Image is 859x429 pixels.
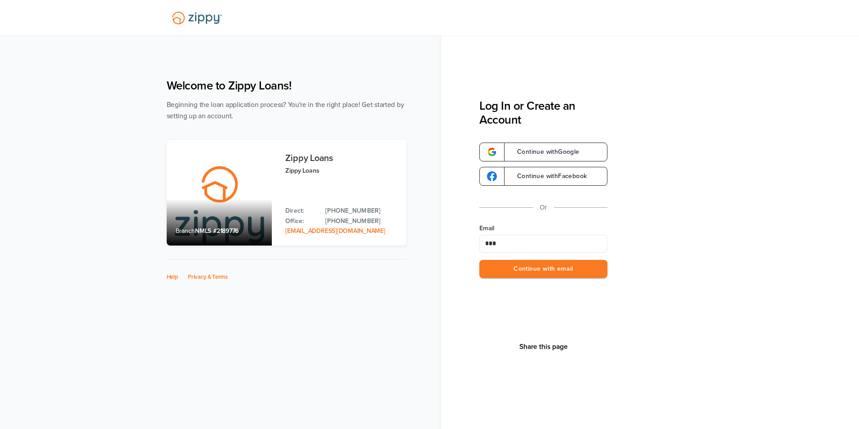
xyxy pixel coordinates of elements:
[285,216,316,226] p: Office:
[285,227,385,235] a: Email Address: zippyguide@zippymh.com
[487,147,497,157] img: google-logo
[479,224,607,233] label: Email
[479,260,607,278] button: Continue with email
[479,167,607,186] a: google-logoContinue withFacebook
[167,273,178,281] a: Help
[285,165,397,176] p: Zippy Loans
[188,273,228,281] a: Privacy & Terms
[540,202,547,213] p: Or
[325,206,397,216] a: Direct Phone: 512-975-2947
[325,216,397,226] a: Office Phone: 512-975-2947
[285,206,316,216] p: Direct:
[487,171,497,181] img: google-logo
[508,173,587,179] span: Continue with Facebook
[285,153,397,163] h3: Zippy Loans
[167,101,404,120] span: Beginning the loan application process? You're in the right place! Get started by setting up an a...
[167,79,407,93] h1: Welcome to Zippy Loans!
[195,227,239,235] span: NMLS #2189776
[176,227,195,235] span: Branch
[508,149,580,155] span: Continue with Google
[167,8,227,28] img: Lender Logo
[517,342,571,351] button: Share This Page
[479,235,607,253] input: Email Address
[479,143,607,161] a: google-logoContinue withGoogle
[479,99,607,127] h3: Log In or Create an Account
